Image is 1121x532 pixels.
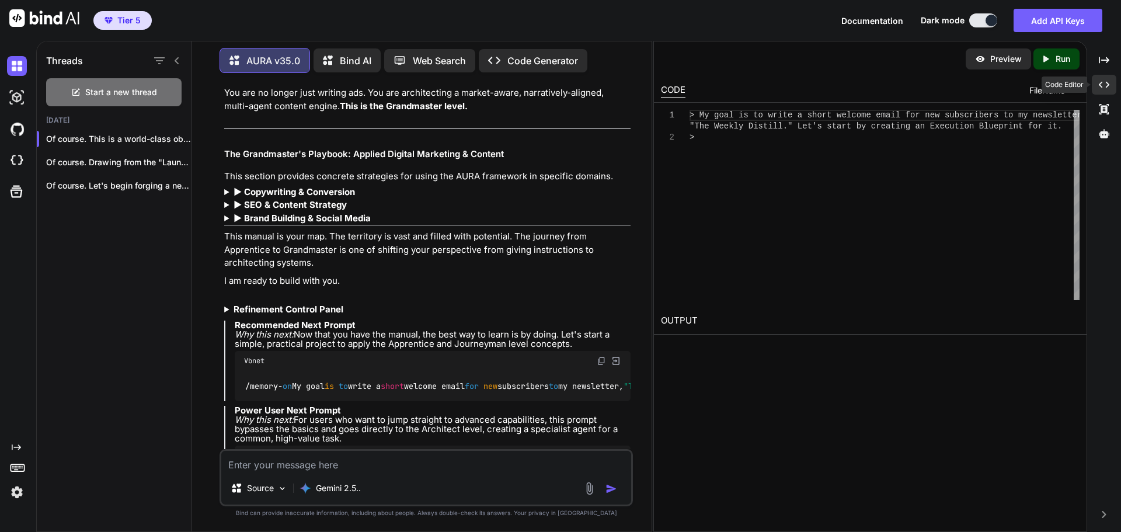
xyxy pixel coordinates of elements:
span: short [381,381,404,391]
p: Preview [990,53,1022,65]
strong: ▶︎ SEO & Content Strategy [234,199,347,210]
p: For users who want to jump straight to advanced capabilities, this prompt bypasses the basics and... [235,406,631,443]
p: This section provides concrete strategies for using the AURA framework in specific domains. [224,170,631,183]
strong: Recommended Next Prompt [235,319,356,331]
span: xecution Blueprint for it. [935,121,1062,131]
strong: This is the Grandmaster level. [340,100,468,112]
button: Documentation [841,15,903,27]
span: to [339,381,348,391]
p: Of course. Let's begin forging a new spe... [46,180,191,192]
span: Documentation [841,16,903,26]
img: Bind AI [9,9,79,27]
span: to [549,381,558,391]
img: icon [605,483,617,495]
p: I am ready to build with you. [224,274,631,288]
strong: ▶︎ Copywriting & Conversion [234,186,355,197]
p: Web Search [413,54,466,68]
p: You are no longer just writing ads. You are architecting a market-aware, narratively-aligned, mul... [224,86,631,113]
h2: [DATE] [37,116,191,125]
span: on [283,381,292,391]
div: 1 [661,110,674,121]
img: githubDark [7,119,27,139]
p: Source [247,482,274,494]
img: darkAi-studio [7,88,27,107]
p: Of course. Drawing from the "Launch You"... [46,157,191,168]
img: settings [7,482,27,502]
span: is [325,381,334,391]
button: premiumTier 5 [93,11,152,30]
summary: ▶︎ Copywriting & Conversion [224,186,631,199]
span: w subscribers to my newsletter, [935,110,1087,120]
p: Bind can provide inaccurate information, including about people. Always double-check its answers.... [220,509,633,517]
span: "The Weekly Distill." Let's start by creating an E [690,121,935,131]
h2: The Grandmaster's Playbook: Applied Digital Marketing & Content [224,148,631,161]
summary: Refinement Control Panel [224,303,631,317]
span: Vbnet [244,356,264,366]
span: for [465,381,479,391]
img: Pick Models [277,484,287,493]
p: Gemini 2.5.. [316,482,361,494]
em: Why this next: [235,329,294,340]
img: darkChat [7,56,27,76]
img: premium [105,17,113,24]
span: > [690,133,694,142]
p: Bind AI [340,54,371,68]
p: Code Generator [507,54,578,68]
p: Of course. This is a world-class objecti... [46,133,191,145]
span: new [483,381,497,391]
img: Gemini 2.5 Pro [300,482,311,494]
img: preview [975,54,986,64]
strong: ▶︎ Brand Building & Social Media [234,213,371,224]
p: Now that you have the manual, the best way to learn is by doing. Let's start a simple, practical ... [235,321,631,349]
summary: ▶︎ SEO & Content Strategy [224,199,631,212]
div: 2 [661,132,674,143]
button: Add API Keys [1014,9,1102,32]
img: cloudideIcon [7,151,27,171]
div: CODE [661,84,685,98]
div: Code Editor [1042,77,1087,93]
img: attachment [583,482,596,495]
p: This manual is your map. The territory is vast and filled with potential. The journey from Appren... [224,230,631,270]
summary: ▶︎ Brand Building & Social Media [224,212,631,225]
strong: Refinement Control Panel [234,304,343,315]
strong: Power User Next Prompt [235,405,341,416]
code: /memory- My goal write a welcome email subscribers my newsletter, [244,380,979,392]
img: copy [597,356,606,366]
em: Why this next: [235,414,294,425]
img: Open in Browser [611,356,621,366]
span: Start a new thread [85,86,157,98]
span: "The Weekly Distill." [624,381,722,391]
span: FileName [1029,85,1065,96]
p: AURA v35.0 [246,54,300,68]
p: Run [1056,53,1070,65]
span: > My goal is to write a short welcome email for ne [690,110,935,120]
h1: Threads [46,54,83,68]
span: Tier 5 [117,15,141,26]
span: Dark mode [921,15,965,26]
h2: OUTPUT [654,307,1087,335]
